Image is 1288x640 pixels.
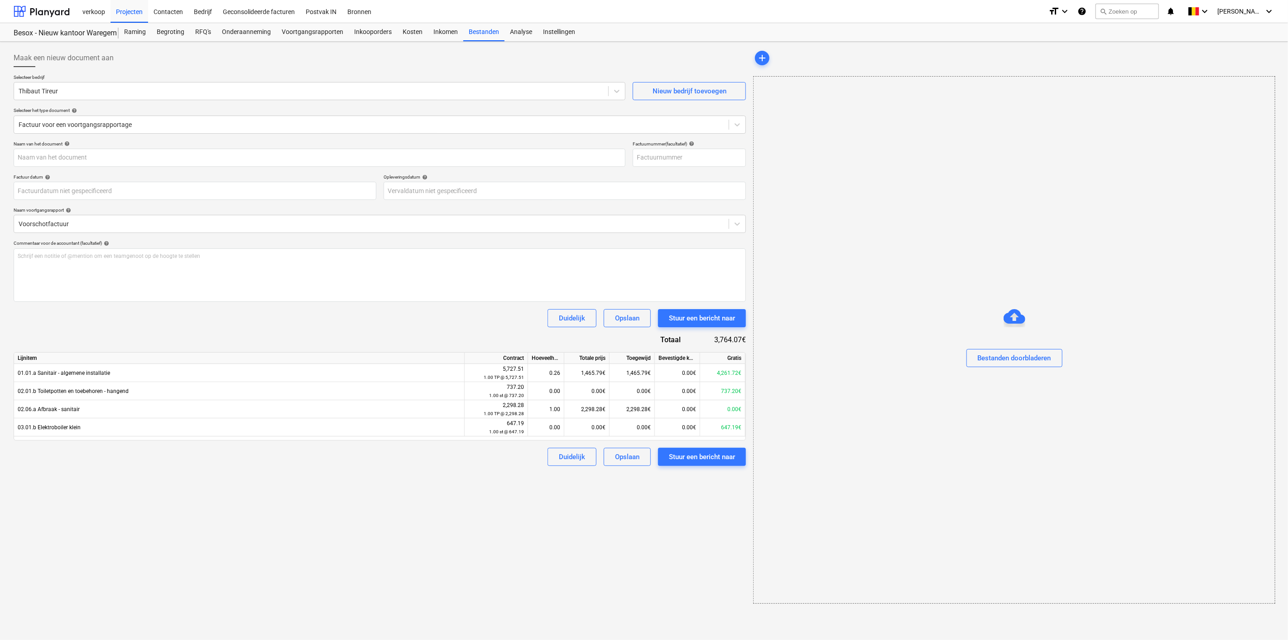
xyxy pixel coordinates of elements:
input: Naam van het document [14,149,625,167]
div: Naam van het document [14,141,625,147]
i: keyboard_arrow_down [1199,6,1210,17]
div: 0.00€ [564,382,610,400]
div: Besox - Nieuw kantoor Waregem [14,29,108,38]
div: Naam voortgangsrapport [14,207,746,213]
div: 0.00€ [655,382,700,400]
div: 2,298.28€ [564,400,610,418]
div: Totaal [628,335,695,345]
div: 2,298.28 [468,401,524,418]
button: Nieuw bedrijf toevoegen [633,82,746,100]
button: Duidelijk [548,309,596,327]
div: 0.26 [528,364,564,382]
span: 02.06.a Afbraak - sanitair [18,406,80,412]
div: Contract [465,353,528,364]
button: Stuur een bericht naar [658,309,746,327]
div: 3,764.07€ [696,335,746,345]
i: keyboard_arrow_down [1059,6,1070,17]
div: Stuur een bericht naar [669,451,735,463]
span: help [43,175,50,180]
span: Maak een nieuw document aan [14,53,114,63]
a: Bestanden [463,23,505,41]
div: Duidelijk [559,312,585,324]
small: 1.00 st @ 647.19 [489,429,524,434]
div: 0.00€ [700,400,745,418]
button: Duidelijk [548,448,596,466]
div: 1,465.79€ [564,364,610,382]
div: 1,465.79€ [610,364,655,382]
div: 0.00€ [564,418,610,436]
div: Toegewijd [610,353,655,364]
div: Opslaan [615,451,639,463]
div: Nieuw bedrijf toevoegen [653,85,726,97]
i: notifications [1166,6,1175,17]
div: Factuur datum [14,174,376,180]
span: 01.01.a Sanitair - algemene installatie [18,370,110,376]
div: Chatwidget [1243,596,1288,640]
span: add [757,53,768,63]
small: 1.00 TP @ 2,298.28 [484,411,524,416]
div: Opleveringsdatum [384,174,746,180]
a: Onderaanneming [216,23,276,41]
div: Opslaan [615,312,639,324]
i: keyboard_arrow_down [1264,6,1274,17]
div: Instellingen [538,23,581,41]
i: format_size [1048,6,1059,17]
div: 2,298.28€ [610,400,655,418]
iframe: Chat Widget [1243,596,1288,640]
span: help [64,208,71,213]
div: Lijnitem [14,353,465,364]
div: Totale prijs [564,353,610,364]
input: Factuurnummer [633,149,746,167]
span: search [1100,8,1107,15]
div: 0.00€ [655,400,700,418]
div: 0.00€ [655,364,700,382]
a: Inkomen [428,23,463,41]
small: 1.00 TP @ 5,727.51 [484,375,524,380]
a: Begroting [151,23,190,41]
div: Commentaar voor de accountant (facultatief) [14,240,746,246]
button: Bestanden doorbladeren [966,349,1062,367]
div: 0.00€ [610,418,655,436]
span: help [62,141,70,146]
span: help [70,108,77,113]
button: Stuur een bericht naar [658,448,746,466]
div: Factuurnummer (facultatief) [633,141,746,147]
div: Duidelijk [559,451,585,463]
div: 0.00€ [610,382,655,400]
div: 0.00 [528,418,564,436]
i: Kennis basis [1077,6,1086,17]
div: Bestanden doorbladeren [978,352,1051,364]
a: Inkooporders [349,23,397,41]
a: Voortgangsrapporten [276,23,349,41]
div: Analyse [505,23,538,41]
span: help [687,141,694,146]
div: 0.00€ [655,418,700,436]
div: 737.20 [468,383,524,400]
div: Stuur een bericht naar [669,312,735,324]
div: 647.19 [468,419,524,436]
div: 647.19€ [700,418,745,436]
span: 03.01.b Elektroboiler klein [18,424,81,431]
div: 5,727.51 [468,365,524,382]
div: 4,261.72€ [700,364,745,382]
input: Vervaldatum niet gespecificeerd [384,182,746,200]
div: Bestanden doorbladeren [753,76,1275,604]
button: Zoeken op [1096,4,1159,19]
div: Bevestigde kosten [655,353,700,364]
a: Kosten [397,23,428,41]
div: Hoeveelheid [528,353,564,364]
a: Raming [119,23,151,41]
span: help [420,175,428,180]
p: Selecteer bedrijf [14,74,625,82]
span: 02.01.b Toiletpotten en toebehoren - hangend [18,388,129,394]
button: Opslaan [604,309,651,327]
span: [PERSON_NAME] De Rho [1217,8,1263,15]
small: 1.00 st @ 737.20 [489,393,524,398]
